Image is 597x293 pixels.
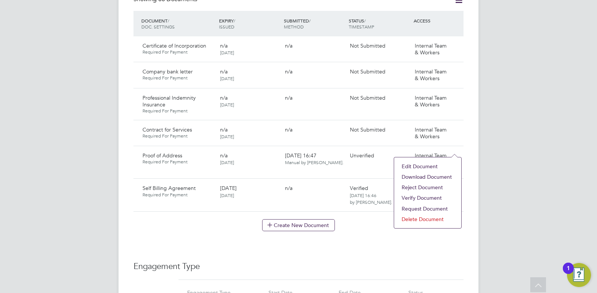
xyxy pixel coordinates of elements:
span: n/a [220,94,228,101]
button: Open Resource Center, 1 new notification [567,263,591,287]
span: Required For Payment [142,108,214,114]
span: ISSUED [219,24,234,30]
span: [DATE] 16:46 by [PERSON_NAME]. [350,192,392,205]
span: Not Submitted [350,94,385,101]
span: Proof of Address [142,152,182,159]
span: / [234,18,235,24]
h3: Engagement Type [133,261,463,272]
span: n/a [220,68,228,75]
span: [DATE] [220,185,237,191]
li: Request Document [398,203,457,214]
li: Reject Document [398,182,457,193]
button: Create New Document [262,219,335,231]
span: Not Submitted [350,42,385,49]
span: [DATE] [220,75,234,81]
span: Required For Payment [142,75,214,81]
span: Manual by [PERSON_NAME]. [285,159,343,165]
span: [DATE] 16:47 [285,152,343,166]
span: Unverified [350,152,374,159]
span: [DATE] [220,192,234,198]
span: TIMESTAMP [349,24,374,30]
span: Required For Payment [142,192,214,198]
span: n/a [220,42,228,49]
li: Verify Document [398,193,457,203]
span: n/a [220,126,228,133]
span: Internal Team & Workers [415,152,447,166]
span: Contract for Services [142,126,192,133]
span: Not Submitted [350,126,385,133]
span: Internal Team & Workers [415,68,447,82]
span: / [309,18,310,24]
li: Delete Document [398,214,457,224]
div: ACCESS [412,14,463,27]
span: n/a [285,185,292,191]
span: [DATE] [220,49,234,55]
div: EXPIRY [217,14,282,33]
span: n/a [285,126,292,133]
div: 1 [567,268,570,278]
span: n/a [220,152,228,159]
span: Internal Team & Workers [415,94,447,108]
span: Self Billing Agreement [142,185,196,191]
li: Edit Document [398,161,457,172]
span: / [168,18,169,24]
span: Required For Payment [142,159,214,165]
span: METHOD [284,24,304,30]
span: DOC. SETTINGS [141,24,175,30]
span: Required For Payment [142,133,214,139]
span: Internal Team & Workers [415,126,447,140]
span: Not Submitted [350,68,385,75]
span: [DATE] [220,133,234,139]
span: n/a [285,94,292,101]
span: Professional Indemnity Insurance [142,94,196,108]
span: Certificate of Incorporation [142,42,206,49]
span: n/a [285,68,292,75]
span: Internal Team & Workers [415,42,447,56]
div: SUBMITTED [282,14,347,33]
span: Company bank letter [142,68,193,75]
div: STATUS [347,14,412,33]
span: Required For Payment [142,49,214,55]
span: [DATE] [220,159,234,165]
li: Download Document [398,172,457,182]
span: [DATE] [220,102,234,108]
span: n/a [285,42,292,49]
div: DOCUMENT [139,14,217,33]
span: Verified [350,185,368,191]
span: / [364,18,366,24]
